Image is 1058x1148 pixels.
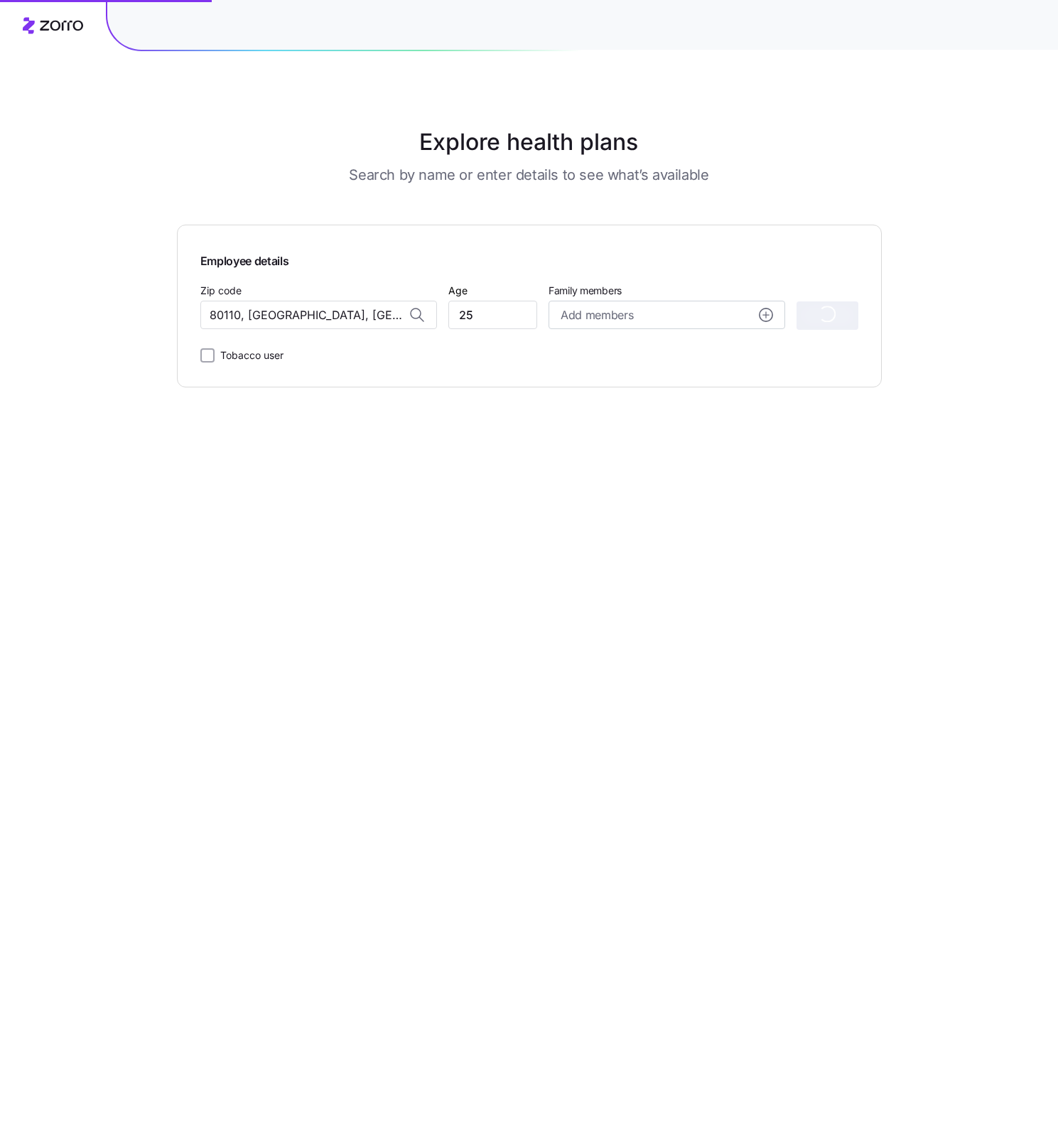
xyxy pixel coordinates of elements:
[448,301,537,329] input: Age
[561,306,633,324] span: Add members
[549,284,785,298] span: Family members
[549,301,785,329] button: Add membersadd icon
[349,165,708,185] h3: Search by name or enter details to see what’s available
[200,283,242,299] label: Zip code
[212,125,846,159] h1: Explore health plans
[200,248,289,270] span: Employee details
[200,301,437,329] input: Zip code
[448,283,468,299] label: Age
[215,347,284,364] label: Tobacco user
[759,308,773,322] svg: add icon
